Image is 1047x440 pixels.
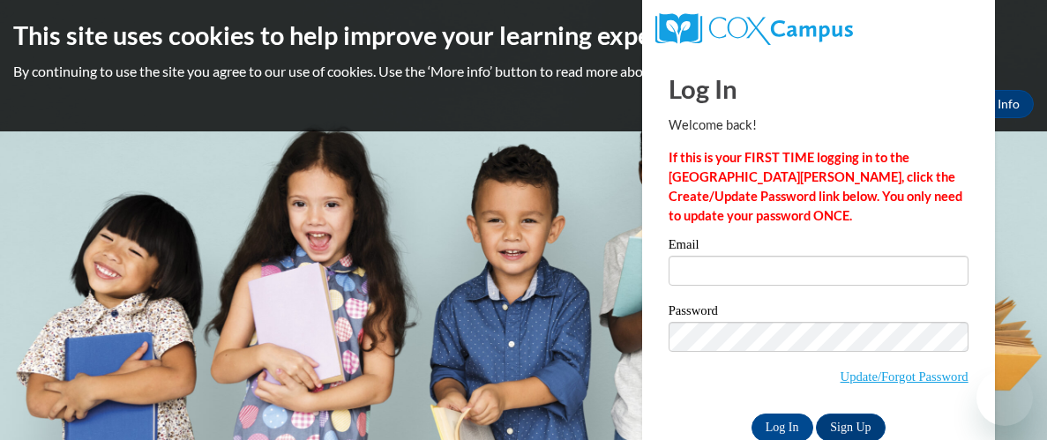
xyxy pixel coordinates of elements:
h2: This site uses cookies to help improve your learning experience. [13,18,1034,53]
img: COX Campus [655,13,853,45]
label: Email [669,238,968,256]
label: Password [669,304,968,322]
a: Update/Forgot Password [841,369,968,384]
p: Welcome back! [669,116,968,135]
strong: If this is your FIRST TIME logging in to the [GEOGRAPHIC_DATA][PERSON_NAME], click the Create/Upd... [669,150,962,223]
h1: Log In [669,71,968,107]
iframe: Button to launch messaging window [976,369,1033,426]
p: By continuing to use the site you agree to our use of cookies. Use the ‘More info’ button to read... [13,62,1034,81]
